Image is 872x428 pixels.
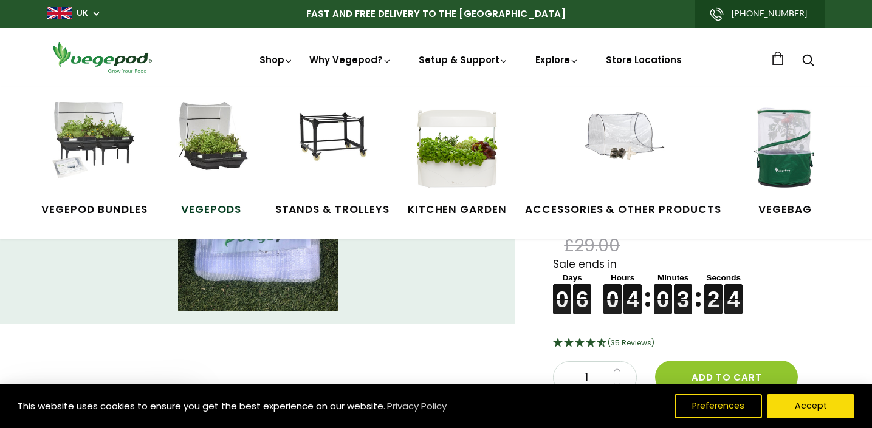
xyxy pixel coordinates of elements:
[408,202,507,218] span: Kitchen Garden
[740,102,831,193] img: VegeBag
[740,202,831,218] span: VegeBag
[674,284,692,299] figure: 3
[275,202,390,218] span: Stands & Trolleys
[553,284,571,299] figure: 0
[610,362,624,378] a: Increase quantity by 1
[77,7,88,19] a: UK
[166,102,257,217] a: Vegepods
[49,102,140,193] img: Vegepod Bundles
[675,394,762,418] button: Preferences
[41,202,147,218] span: Vegepod Bundles
[724,284,743,299] figure: 4
[802,55,814,68] a: Search
[603,284,622,299] figure: 0
[47,7,72,19] img: gb_large.png
[608,338,654,348] span: 4.71 Stars - 35 Reviews
[419,53,509,66] a: Setup & Support
[525,202,721,218] span: Accessories & Other Products
[47,40,157,75] img: Vegepod
[767,394,854,418] button: Accept
[166,102,257,193] img: Raised Garden Kits
[564,234,620,257] span: £29.00
[704,284,723,299] figure: 2
[309,53,392,66] a: Why Vegepod?
[385,395,448,417] a: Privacy Policy (opens in a new tab)
[166,202,257,218] span: Vegepods
[740,102,831,217] a: VegeBag
[553,257,842,315] div: Sale ends in
[287,102,378,193] img: Stands & Trolleys
[610,378,624,393] a: Decrease quantity by 1
[535,53,579,66] a: Explore
[566,370,607,386] span: 1
[606,53,682,66] a: Store Locations
[41,102,147,217] a: Vegepod Bundles
[573,284,591,299] figure: 6
[275,102,390,217] a: Stands & Trolleys
[553,336,842,352] div: 4.71 Stars - 35 Reviews
[525,102,721,217] a: Accessories & Other Products
[623,284,642,299] figure: 4
[408,102,507,217] a: Kitchen Garden
[577,102,668,193] img: Accessories & Other Products
[654,284,672,299] figure: 0
[259,53,294,100] a: Shop
[411,102,503,193] img: Kitchen Garden
[18,399,385,412] span: This website uses cookies to ensure you get the best experience on our website.
[655,361,798,393] button: Add to cart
